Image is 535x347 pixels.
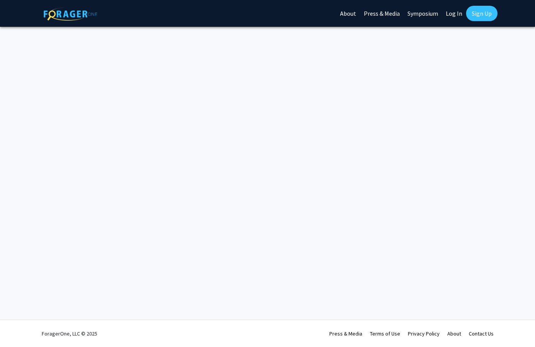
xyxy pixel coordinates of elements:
a: Terms of Use [370,330,400,337]
div: ForagerOne, LLC © 2025 [42,320,97,347]
a: Press & Media [329,330,362,337]
a: Contact Us [469,330,494,337]
a: Sign Up [466,6,497,21]
a: About [447,330,461,337]
img: ForagerOne Logo [44,7,97,21]
a: Privacy Policy [408,330,440,337]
